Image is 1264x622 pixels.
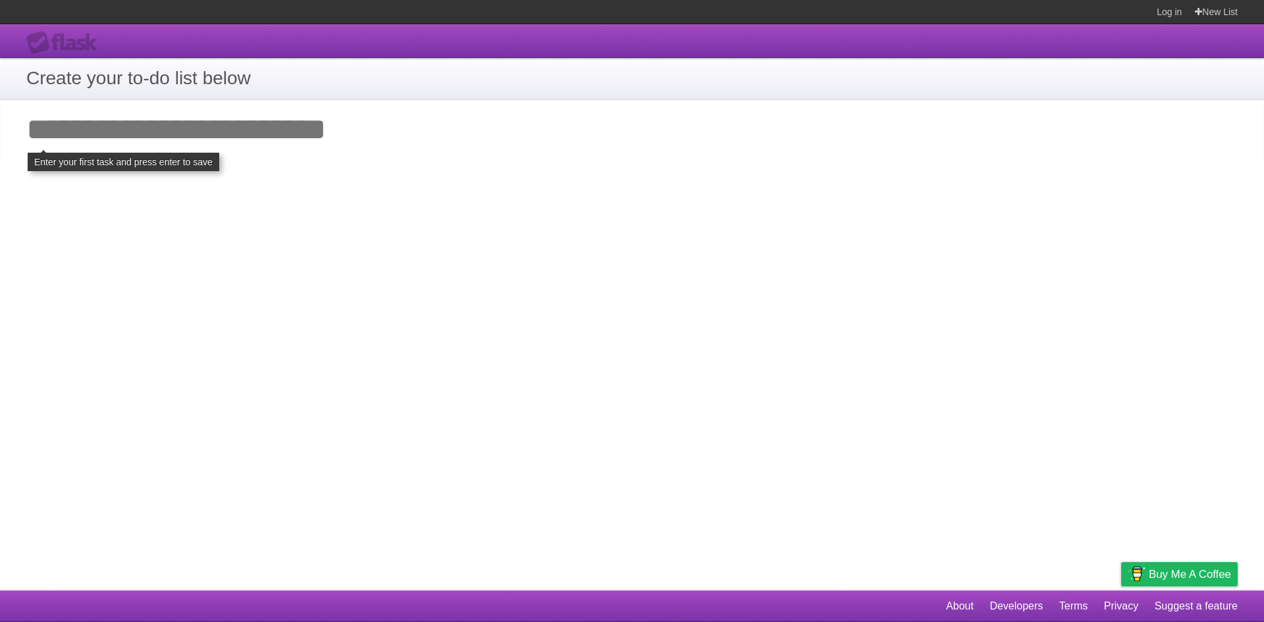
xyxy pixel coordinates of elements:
[26,65,1238,92] h1: Create your to-do list below
[26,31,105,55] div: Flask
[1149,563,1231,586] span: Buy me a coffee
[946,594,974,619] a: About
[989,594,1043,619] a: Developers
[1059,594,1088,619] a: Terms
[1121,562,1238,586] a: Buy me a coffee
[1128,563,1145,585] img: Buy me a coffee
[1155,594,1238,619] a: Suggest a feature
[1104,594,1138,619] a: Privacy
